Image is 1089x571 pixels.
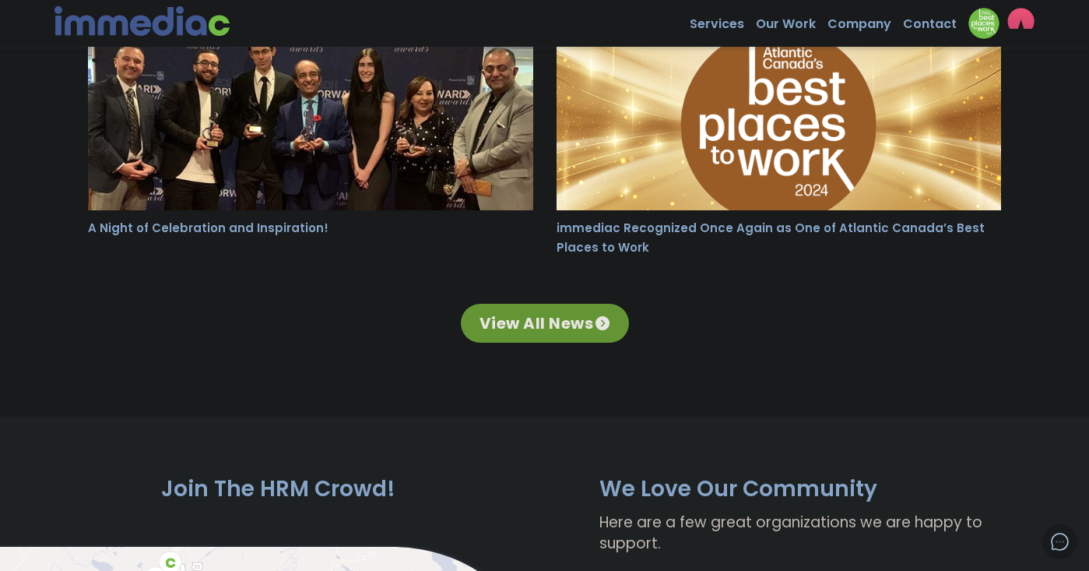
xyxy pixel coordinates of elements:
a: A Night of Celebration and Inspiration! [88,220,328,236]
a: View All News [461,304,629,343]
a: Services [690,8,756,32]
a: Contact [903,8,968,32]
h2: We Love Our Community [588,475,1024,503]
img: immediac Recognized Once Again as One of Atlantic Canada’s Best Places to Work [557,33,1002,210]
img: Down [968,8,999,39]
a: immediac Recognized Once Again as One of Atlantic Canada’s Best Places to Work [557,220,985,256]
a: Our Work [756,8,827,32]
img: logo2_wea_nobg.webp [1007,8,1035,39]
a: Company [827,8,903,32]
h4: Here are a few great organizations we are happy to support. [588,512,1024,554]
img: immediac [54,6,230,36]
img: A Night of Celebration and Inspiration! [88,33,533,210]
